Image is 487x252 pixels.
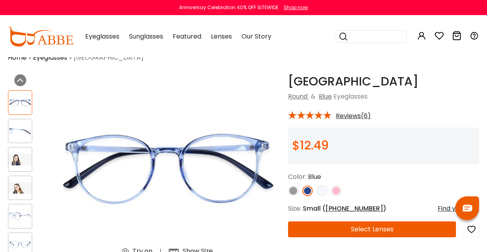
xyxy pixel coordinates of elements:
img: chat [463,205,472,211]
span: Size: [288,204,301,213]
span: Featured [173,32,201,41]
span: Lenses [211,32,232,41]
span: Reviews(6) [336,112,371,120]
img: Denmark Blue TR Eyeglasses , UniversalBridgeFit , Lightweight Frames from ABBE Glasses [8,125,32,137]
div: Shop now [284,4,308,11]
span: Blue [308,172,321,181]
span: [GEOGRAPHIC_DATA] [74,53,144,62]
span: Small ( ) [303,204,386,213]
h1: [GEOGRAPHIC_DATA] [288,74,479,89]
span: [PHONE_NUMBER] [325,204,383,213]
img: Denmark Blue TR Eyeglasses , UniversalBridgeFit , Lightweight Frames from ABBE Glasses [8,153,32,165]
a: Eyeglasses [33,53,67,62]
a: Blue [319,92,332,101]
div: Anniversay Celebration 40% OFF SITEWIDE [179,4,279,11]
a: Round [288,92,308,101]
img: Denmark Blue TR Eyeglasses , UniversalBridgeFit , Lightweight Frames from ABBE Glasses [8,97,32,109]
span: Eyeglasses [85,32,119,41]
a: Home [8,53,27,62]
span: Color: [288,172,306,181]
img: Denmark Blue TR Eyeglasses , UniversalBridgeFit , Lightweight Frames from ABBE Glasses [8,210,32,222]
span: Sunglasses [129,32,163,41]
span: & [309,92,317,101]
img: Denmark Blue TR Eyeglasses , UniversalBridgeFit , Lightweight Frames from ABBE Glasses [8,182,32,194]
img: Denmark Blue TR Eyeglasses , UniversalBridgeFit , Lightweight Frames from ABBE Glasses [8,239,32,251]
img: abbeglasses.com [8,27,73,47]
button: Select Lenses [288,221,456,237]
span: Eyeglasses [333,92,368,101]
span: $12.49 [292,137,329,154]
span: Our Story [242,32,271,41]
a: Shop now [280,4,308,11]
div: Find your size [438,204,479,213]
